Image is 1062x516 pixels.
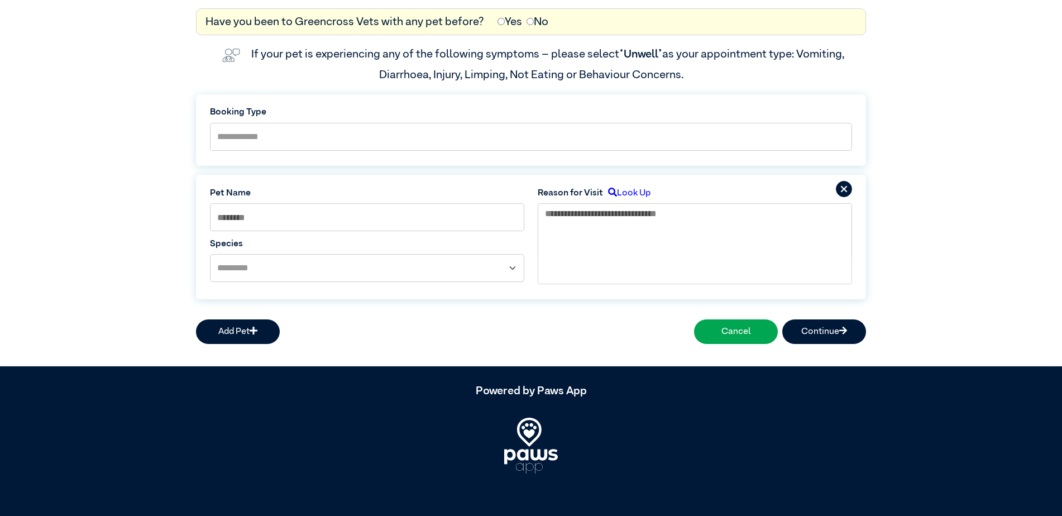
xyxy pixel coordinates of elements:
label: Look Up [603,187,650,200]
label: Reason for Visit [538,187,603,200]
img: vet [218,44,245,66]
button: Add Pet [196,319,280,344]
input: Yes [497,18,505,25]
input: No [527,18,534,25]
label: Yes [497,13,522,30]
label: Have you been to Greencross Vets with any pet before? [205,13,484,30]
button: Cancel [694,319,778,344]
label: No [527,13,548,30]
button: Continue [782,319,866,344]
label: Booking Type [210,106,852,119]
img: PawsApp [504,418,558,474]
label: Pet Name [210,187,524,200]
span: “Unwell” [619,49,662,60]
label: Species [210,237,524,251]
label: If your pet is experiencing any of the following symptoms – please select as your appointment typ... [251,49,846,80]
h5: Powered by Paws App [196,384,866,398]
